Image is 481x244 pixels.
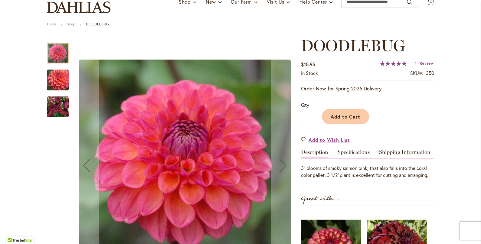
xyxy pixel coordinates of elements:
[301,70,318,77] div: Availability
[380,61,407,66] div: 100%
[47,63,75,90] div: DOODLEBUG
[67,22,75,26] a: Shop
[420,60,434,66] span: Review
[301,194,340,204] strong: Great with...
[5,223,21,239] iframe: Launch Accessibility Center
[338,149,370,158] a: Specifications
[415,60,434,66] a: 1 Review
[301,149,434,179] div: Detailed Product Info
[86,22,109,26] strong: DOODLEBUG
[410,70,423,76] strong: SKU
[301,136,350,143] a: Add to Wish List
[301,102,309,108] span: Qty
[331,113,361,120] span: Add to Cart
[301,165,434,179] div: 3" blooms of smoky salmon pink, that also falls into the coral color pallet. 3 1/2' plant is exce...
[415,60,417,66] span: 1
[426,70,434,77] div: 350
[301,36,405,55] span: DOODLEBUG
[47,37,75,63] div: DOODLEBUG
[301,61,315,67] span: $15.95
[309,136,350,143] span: Add to Wish List
[301,70,318,76] span: In stock
[47,90,69,117] div: DOODLEBUG
[322,109,369,124] button: Add to Cart
[47,96,69,118] img: DOODLEBUG
[301,149,328,158] a: Description
[47,22,56,26] a: Home
[36,61,80,99] img: DOODLEBUG
[301,85,434,92] p: Order Now for Spring 2026 Delivery
[379,149,430,158] a: Shipping Information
